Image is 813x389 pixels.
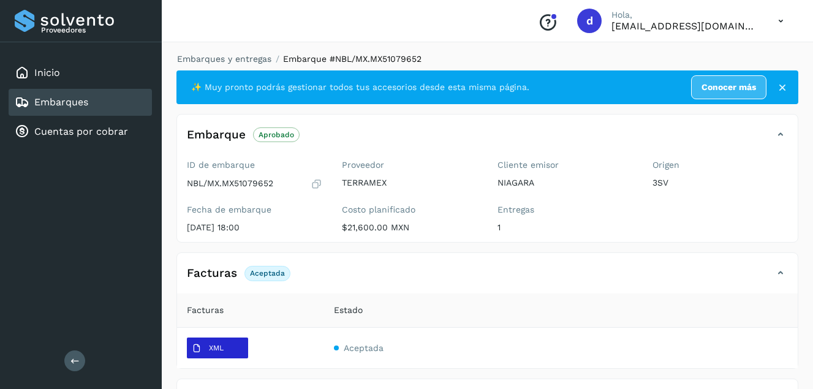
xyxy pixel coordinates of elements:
[187,304,224,317] span: Facturas
[187,128,246,142] h4: Embarque
[187,160,322,170] label: ID de embarque
[176,53,798,66] nav: breadcrumb
[187,338,248,358] button: XML
[497,222,633,233] p: 1
[334,304,363,317] span: Estado
[177,54,271,64] a: Embarques y entregas
[209,344,224,352] p: XML
[652,160,788,170] label: Origen
[611,20,758,32] p: dcordero@grupoterramex.com
[191,81,529,94] span: ✨ Muy pronto podrás gestionar todos tus accesorios desde esta misma página.
[342,178,477,188] p: TERRAMEX
[611,10,758,20] p: Hola,
[9,89,152,116] div: Embarques
[691,75,766,99] a: Conocer más
[177,263,798,293] div: FacturasAceptada
[9,59,152,86] div: Inicio
[652,178,788,188] p: 3SV
[187,222,322,233] p: [DATE] 18:00
[283,54,422,64] span: Embarque #NBL/MX.MX51079652
[34,67,60,78] a: Inicio
[342,205,477,215] label: Costo planificado
[9,118,152,145] div: Cuentas por cobrar
[187,178,273,189] p: NBL/MX.MX51079652
[34,96,88,108] a: Embarques
[497,178,633,188] p: NIAGARA
[342,160,477,170] label: Proveedor
[344,343,384,353] span: Aceptada
[187,266,237,281] h4: Facturas
[259,130,294,139] p: Aprobado
[250,269,285,278] p: Aceptada
[177,124,798,155] div: EmbarqueAprobado
[34,126,128,137] a: Cuentas por cobrar
[497,205,633,215] label: Entregas
[187,205,322,215] label: Fecha de embarque
[342,222,477,233] p: $21,600.00 MXN
[497,160,633,170] label: Cliente emisor
[41,26,147,34] p: Proveedores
